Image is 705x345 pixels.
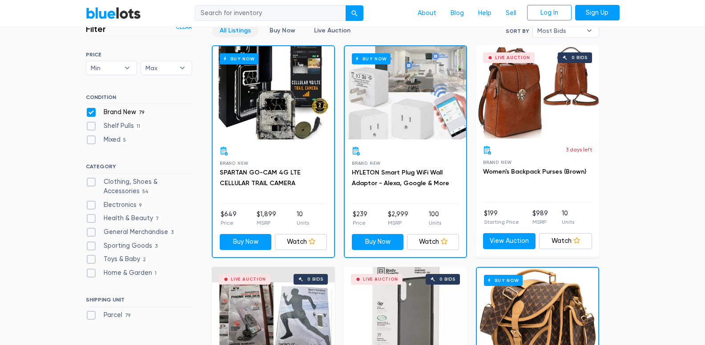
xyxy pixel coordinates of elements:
p: Price [221,219,237,227]
p: MSRP [532,218,548,226]
div: Live Auction [231,277,266,282]
label: Parcel [86,310,133,320]
li: 100 [429,210,441,227]
span: Max [145,61,175,75]
span: 79 [136,110,147,117]
a: Watch [275,234,327,250]
a: Watch [539,233,592,249]
div: 0 bids [307,277,323,282]
span: 3 [152,243,161,250]
a: View Auction [483,233,536,249]
a: Buy Now [220,234,272,250]
h6: PRICE [86,52,192,58]
li: $239 [353,210,367,227]
a: Live Auction [306,24,358,37]
a: Buy Now [262,24,303,37]
p: Units [429,219,441,227]
span: 7 [153,216,162,223]
p: Starting Price [484,218,519,226]
li: $989 [532,209,548,226]
p: Price [353,219,367,227]
span: 79 [122,312,133,319]
h6: Buy Now [352,53,391,64]
a: Help [471,5,499,22]
p: MSRP [257,219,276,227]
span: 54 [140,189,152,196]
h6: SHIPPING UNIT [86,297,192,306]
label: General Merchandise [86,227,177,237]
div: Live Auction [363,277,398,282]
label: Toys & Baby [86,254,149,264]
span: 9 [137,202,145,209]
p: Units [562,218,574,226]
a: Sign Up [575,5,620,21]
h3: Filter [86,24,106,34]
b: ▾ [580,24,599,37]
li: 10 [562,209,574,226]
span: Brand New [220,161,249,166]
div: Live Auction [495,56,530,60]
div: 0 bids [439,277,455,282]
label: Home & Garden [86,268,160,278]
li: $649 [221,210,237,227]
a: Sell [499,5,524,22]
h6: Buy Now [220,53,258,64]
label: Mixed [86,135,129,145]
label: Electronics [86,200,145,210]
a: Blog [443,5,471,22]
a: BlueLots [86,7,141,20]
h6: CATEGORY [86,163,192,173]
span: Brand New [352,161,381,166]
a: Watch [407,234,459,250]
a: All Listings [212,24,258,37]
label: Sort By [506,27,529,35]
label: Clothing, Shoes & Accessories [86,177,192,196]
h6: Buy Now [484,275,523,286]
span: Brand New [483,160,512,165]
a: Live Auction 0 bids [476,45,599,139]
a: Women's Backpack Purses (Brown) [483,168,586,175]
label: Sporting Goods [86,241,161,251]
span: 3 [168,229,177,236]
span: 5 [121,137,129,144]
p: MSRP [388,219,408,227]
a: HYLETON Smart Plug WiFi Wall Adaptor - Alexa, Google & More [352,169,449,187]
span: 2 [140,257,149,264]
input: Search for inventory [195,5,346,21]
div: 0 bids [572,56,588,60]
p: 3 days left [566,146,592,154]
span: Min [91,61,120,75]
span: 11 [134,123,143,130]
li: $1,899 [257,210,276,227]
label: Shelf Pulls [86,121,143,131]
a: SPARTAN GO-CAM 4G LTE CELLULAR TRAIL CAMERA [220,169,301,187]
span: Most Bids [537,24,582,37]
a: Buy Now [213,46,334,139]
li: $2,999 [388,210,408,227]
label: Health & Beauty [86,214,162,223]
span: 1 [152,270,160,277]
h6: CONDITION [86,94,192,104]
b: ▾ [118,61,137,75]
a: About [411,5,443,22]
a: Clear [176,23,192,31]
a: Buy Now [345,46,466,139]
li: 10 [297,210,309,227]
label: Brand New [86,107,147,117]
p: Units [297,219,309,227]
a: Buy Now [352,234,404,250]
a: Log In [527,5,572,21]
b: ▾ [173,61,192,75]
li: $199 [484,209,519,226]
